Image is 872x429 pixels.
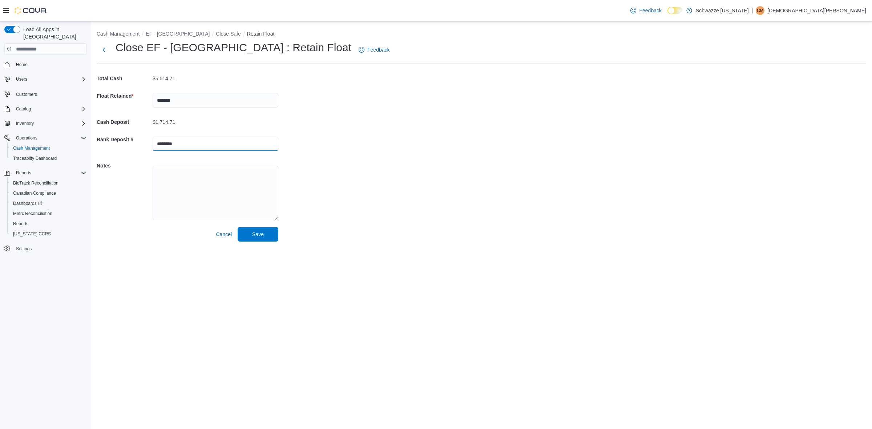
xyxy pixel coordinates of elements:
span: [US_STATE] CCRS [13,231,51,237]
span: Customers [13,89,86,98]
span: Home [13,60,86,69]
button: Reports [13,169,34,177]
span: BioTrack Reconciliation [10,179,86,187]
span: Reports [13,221,28,227]
div: Christian Mueller [756,6,764,15]
button: Retain Float [247,31,274,37]
span: Metrc Reconciliation [10,209,86,218]
span: BioTrack Reconciliation [13,180,58,186]
span: Traceabilty Dashboard [10,154,86,163]
a: Feedback [356,43,392,57]
button: Settings [1,243,89,254]
span: Operations [16,135,37,141]
span: Cancel [216,231,232,238]
span: Settings [16,246,32,252]
span: Canadian Compliance [10,189,86,198]
p: [DEMOGRAPHIC_DATA][PERSON_NAME] [767,6,866,15]
span: Cash Management [13,145,50,151]
button: Customers [1,89,89,99]
span: Users [13,75,86,84]
a: Metrc Reconciliation [10,209,55,218]
button: Inventory [13,119,37,128]
span: Customers [16,92,37,97]
a: Settings [13,244,35,253]
h5: Total Cash [97,71,151,86]
button: [US_STATE] CCRS [7,229,89,239]
a: Cash Management [10,144,53,153]
span: Canadian Compliance [13,190,56,196]
p: $1,714.71 [153,119,175,125]
p: $5,514.71 [153,76,175,81]
span: Reports [10,219,86,228]
a: Traceabilty Dashboard [10,154,60,163]
button: Inventory [1,118,89,129]
button: EF - [GEOGRAPHIC_DATA] [146,31,210,37]
a: Home [13,60,31,69]
button: Traceabilty Dashboard [7,153,89,163]
button: Canadian Compliance [7,188,89,198]
button: Cancel [213,227,235,242]
button: Operations [13,134,40,142]
h5: Bank Deposit # [97,132,151,147]
span: Cash Management [10,144,86,153]
span: Settings [13,244,86,253]
p: | [752,6,753,15]
span: Inventory [16,121,34,126]
span: Catalog [13,105,86,113]
button: Reports [1,168,89,178]
h1: Close EF - [GEOGRAPHIC_DATA] : Retain Float [116,40,351,55]
span: Metrc Reconciliation [13,211,52,216]
span: Home [16,62,28,68]
span: Feedback [367,46,389,53]
h5: Float Retained [97,89,151,103]
a: Customers [13,90,40,99]
button: Users [1,74,89,84]
button: Catalog [1,104,89,114]
button: Operations [1,133,89,143]
button: Save [238,227,278,242]
input: Dark Mode [667,7,683,15]
button: Metrc Reconciliation [7,209,89,219]
a: Dashboards [10,199,45,208]
span: Save [252,231,264,238]
span: Users [16,76,27,82]
span: Operations [13,134,86,142]
h5: Cash Deposit [97,115,151,129]
p: Schwazze [US_STATE] [696,6,749,15]
button: Users [13,75,30,84]
span: Feedback [639,7,661,14]
a: BioTrack Reconciliation [10,179,61,187]
img: Cova [15,7,47,14]
h5: Notes [97,158,151,173]
a: Dashboards [7,198,89,209]
a: Feedback [627,3,664,18]
span: Dashboards [13,201,42,206]
a: Reports [10,219,31,228]
span: Load All Apps in [GEOGRAPHIC_DATA] [20,26,86,40]
span: Reports [16,170,31,176]
button: Home [1,59,89,70]
button: Next [97,43,111,57]
span: Traceabilty Dashboard [13,155,57,161]
nav: An example of EuiBreadcrumbs [97,30,866,39]
a: [US_STATE] CCRS [10,230,54,238]
button: Reports [7,219,89,229]
button: Cash Management [7,143,89,153]
nav: Complex example [4,56,86,273]
span: Catalog [16,106,31,112]
button: Catalog [13,105,34,113]
span: Dashboards [10,199,86,208]
span: CM [757,6,764,15]
a: Canadian Compliance [10,189,59,198]
button: BioTrack Reconciliation [7,178,89,188]
span: Reports [13,169,86,177]
button: Cash Management [97,31,140,37]
span: Washington CCRS [10,230,86,238]
button: Close Safe [216,31,241,37]
span: Inventory [13,119,86,128]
